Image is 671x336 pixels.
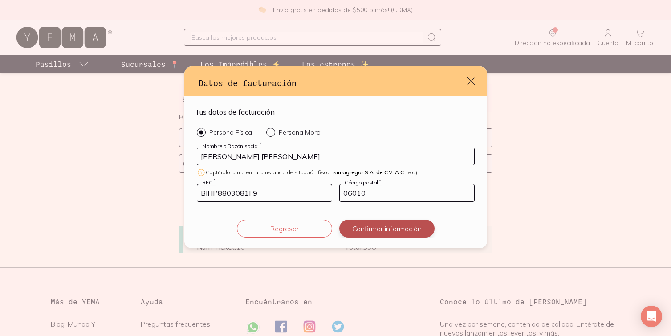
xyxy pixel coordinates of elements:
span: Captúralo como en tu constancia de situación fiscal ( etc.) [206,169,417,176]
label: Código postal [342,179,383,186]
label: Nombre o Razón social [199,143,264,149]
button: Regresar [237,220,332,238]
p: Persona Moral [279,128,322,136]
label: RFC [199,179,218,186]
div: Open Intercom Messenger [641,306,662,327]
button: Confirmar información [339,220,435,238]
h4: Tus datos de facturación [195,107,275,117]
span: sin agregar S.A. de C.V, A.C., [333,169,407,176]
h3: Datos de facturación [199,77,466,89]
p: Persona Física [209,128,252,136]
div: default [184,66,487,248]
